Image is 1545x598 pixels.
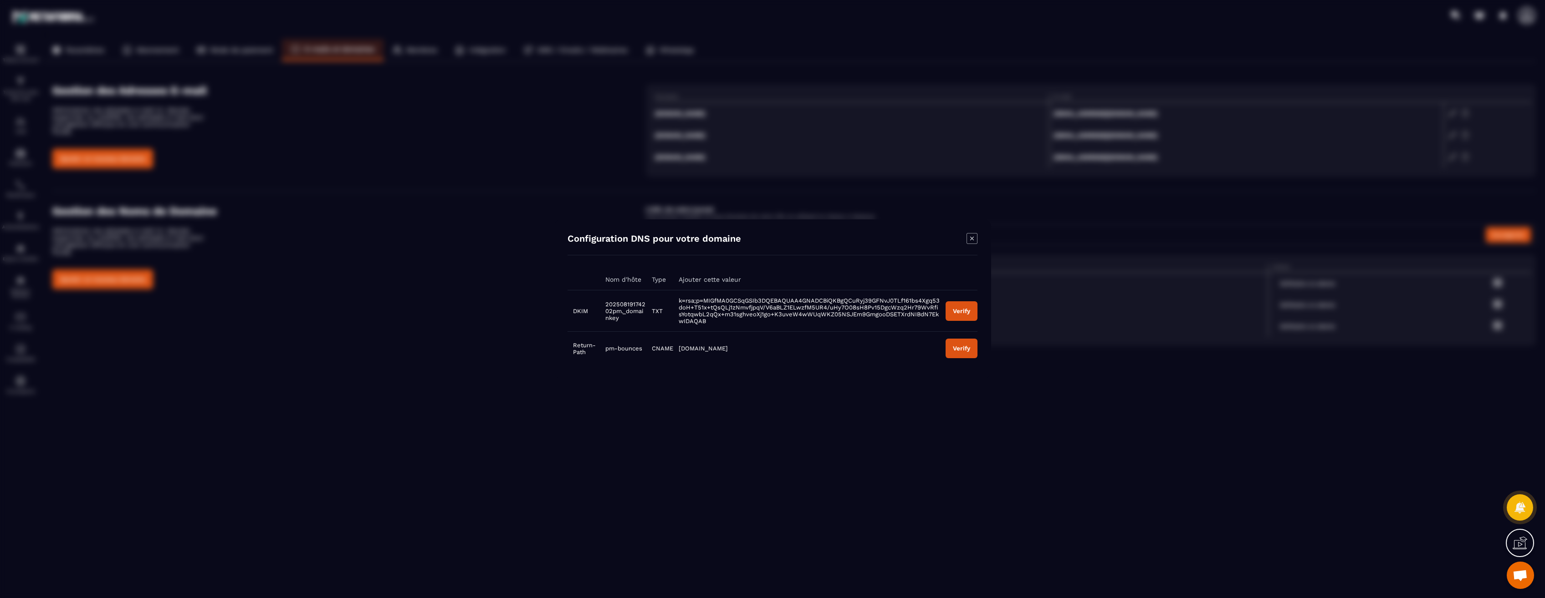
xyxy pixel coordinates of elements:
[605,345,642,352] span: pm-bounces
[568,332,600,365] td: Return-Path
[568,290,600,332] td: DKIM
[679,297,940,324] span: k=rsa;p=MIGfMA0GCSqGSIb3DQEBAQUAA4GNADCBiQKBgQCuRyj39GFNvJ0TLf161bs4Xgq53doH+T51x+tQsQLj1zNmvfjpq...
[953,308,970,314] div: Verify
[646,290,673,332] td: TXT
[605,301,645,321] span: 20250819174202pm._domainkey
[600,269,647,290] th: Nom d'hôte
[946,339,977,358] button: Verify
[673,269,940,290] th: Ajouter cette valeur
[568,233,741,246] h4: Configuration DNS pour votre domaine
[679,345,728,352] span: [DOMAIN_NAME]
[946,301,977,321] button: Verify
[953,345,970,352] div: Verify
[1507,562,1534,589] div: Ouvrir le chat
[646,332,673,365] td: CNAME
[646,269,673,290] th: Type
